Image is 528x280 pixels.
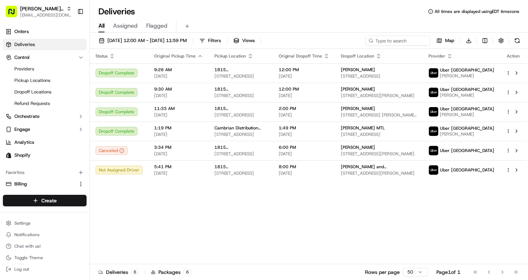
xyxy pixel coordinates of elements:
span: [PERSON_NAME] [341,106,375,111]
span: [PERSON_NAME] [341,86,375,92]
span: Deliveries [14,41,35,48]
span: [DATE] [154,112,203,118]
span: Uber [GEOGRAPHIC_DATA] [440,87,494,92]
span: [DATE] [279,151,329,157]
span: Control [14,54,29,61]
span: [PERSON_NAME] [341,67,375,73]
span: Uber [GEOGRAPHIC_DATA] [440,67,494,73]
a: Orders [3,26,87,37]
button: Billing [3,178,87,190]
span: 8:00 PM [279,164,329,170]
span: [STREET_ADDRESS][PERSON_NAME] [341,151,417,157]
span: 1:19 PM [154,125,203,131]
span: Cambrian Distribution Floral Ltd [214,125,267,131]
div: 6 [131,269,139,275]
button: Filters [196,36,224,46]
div: Deliveries [98,268,139,276]
a: Shopify [3,150,87,161]
span: [STREET_ADDRESS][PERSON_NAME] [341,93,417,98]
div: Favorites [3,167,87,178]
div: Action [506,53,521,59]
span: [PERSON_NAME] [440,112,494,118]
span: Flagged [146,22,167,30]
span: [DATE] [279,112,329,118]
a: Refund Requests [11,98,78,109]
p: Rows per page [365,268,400,276]
span: Analytics [14,139,34,146]
img: uber-new-logo.jpeg [429,146,438,155]
span: Toggle Theme [14,255,43,261]
span: All [98,22,105,30]
span: 9:30 AM [154,86,203,92]
a: Pickup Locations [11,75,78,86]
span: 6:00 PM [279,144,329,150]
input: Type to search [366,36,430,46]
span: [PERSON_NAME] and [PERSON_NAME] [341,164,417,170]
span: Chat with us! [14,243,41,249]
button: Orchestrate [3,111,87,122]
div: Packages [151,268,191,276]
span: Create [41,197,57,204]
span: Providers [14,66,34,72]
span: Refund Requests [14,100,50,107]
button: Settings [3,218,87,228]
button: Log out [3,264,87,274]
span: 1:49 PM [279,125,329,131]
span: [STREET_ADDRESS] [214,112,267,118]
button: [DATE] 12:00 AM - [DATE] 11:59 PM [96,36,190,46]
span: Orders [14,28,29,35]
span: [DATE] 12:00 AM - [DATE] 11:59 PM [107,37,187,44]
span: [STREET_ADDRESS] [214,73,267,79]
a: Analytics [3,137,87,148]
span: [STREET_ADDRESS] [214,151,267,157]
span: [PERSON_NAME] MTL [341,125,385,131]
span: [STREET_ADDRESS] [341,132,417,137]
span: Engage [14,126,30,133]
span: Pickup Locations [14,77,50,84]
span: [DATE] [154,151,203,157]
span: 12:00 PM [279,67,329,73]
span: [DATE] [279,73,329,79]
span: Settings [14,220,31,226]
span: Uber [GEOGRAPHIC_DATA] [440,148,494,153]
span: [PERSON_NAME] [440,73,494,79]
span: All times are displayed using EDT timezone [435,9,519,14]
span: [DATE] [154,170,203,176]
button: Engage [3,124,87,135]
a: Dropoff Locations [11,87,78,97]
span: [STREET_ADDRESS] [214,170,267,176]
button: [PERSON_NAME] MTL[EMAIL_ADDRESS][DOMAIN_NAME] [3,3,74,20]
button: Map [433,36,458,46]
span: [DATE] [279,170,329,176]
img: uber-new-logo.jpeg [429,165,438,175]
span: [DATE] [279,93,329,98]
span: 1815 [GEOGRAPHIC_DATA] [214,164,267,170]
span: 1815 [GEOGRAPHIC_DATA] [214,86,267,92]
span: Dropoff Locations [14,89,51,95]
span: Filters [208,37,221,44]
span: Map [445,37,454,44]
span: [STREET_ADDRESS][PERSON_NAME] [341,170,417,176]
button: Notifications [3,230,87,240]
span: Shopify [14,152,31,159]
span: Log out [14,266,29,272]
a: Deliveries [3,39,87,50]
button: Canceled [96,146,128,155]
span: Original Pickup Time [154,53,196,59]
button: Toggle Theme [3,253,87,263]
span: 1815 [GEOGRAPHIC_DATA] [214,67,267,73]
span: [STREET_ADDRESS] [214,93,267,98]
button: Control [3,52,87,63]
span: Orchestrate [14,113,40,120]
span: Uber [GEOGRAPHIC_DATA] [440,125,494,131]
img: uber-new-logo.jpeg [429,127,438,136]
a: Providers [11,64,78,74]
button: [EMAIL_ADDRESS][DOMAIN_NAME] [20,12,71,18]
span: Dropoff Location [341,53,374,59]
span: Uber [GEOGRAPHIC_DATA] [440,106,494,112]
span: Assigned [113,22,138,30]
span: 11:33 AM [154,106,203,111]
button: Refresh [512,36,522,46]
span: Original Dropoff Time [279,53,322,59]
